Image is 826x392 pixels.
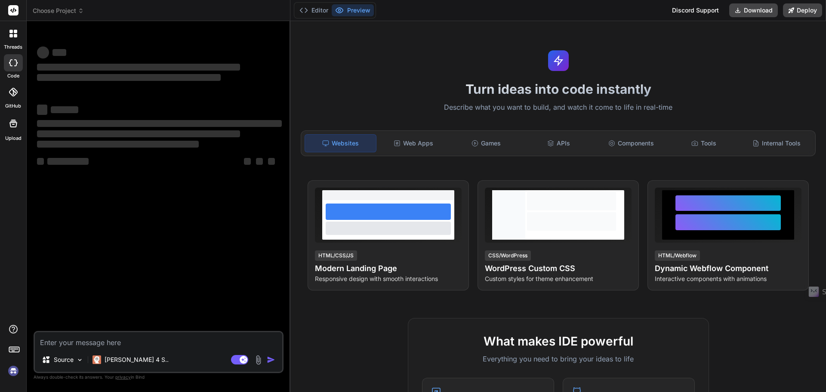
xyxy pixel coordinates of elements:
[256,158,263,165] span: ‌
[92,355,101,364] img: Claude 4 Sonnet
[485,262,632,275] h4: WordPress Custom CSS
[729,3,778,17] button: Download
[37,46,49,59] span: ‌
[422,354,695,364] p: Everything you need to bring your ideas to life
[296,102,821,113] p: Describe what you want to build, and watch it come to life in real-time
[268,158,275,165] span: ‌
[37,64,240,71] span: ‌
[783,3,822,17] button: Deploy
[378,134,449,152] div: Web Apps
[253,355,263,365] img: attachment
[523,134,594,152] div: APIs
[51,106,78,113] span: ‌
[5,135,22,142] label: Upload
[37,74,221,81] span: ‌
[667,3,724,17] div: Discord Support
[485,275,632,283] p: Custom styles for theme enhancement
[4,43,22,51] label: threads
[54,355,74,364] p: Source
[296,4,332,16] button: Editor
[485,250,531,261] div: CSS/WordPress
[37,141,199,148] span: ‌
[6,364,21,378] img: signin
[315,250,357,261] div: HTML/CSS/JS
[5,102,21,110] label: GitHub
[105,355,169,364] p: [PERSON_NAME] 4 S..
[422,332,695,350] h2: What makes IDE powerful
[332,4,374,16] button: Preview
[655,275,801,283] p: Interactive components with animations
[267,355,275,364] img: icon
[7,72,19,80] label: code
[37,105,47,115] span: ‌
[596,134,667,152] div: Components
[305,134,376,152] div: Websites
[296,81,821,97] h1: Turn ideas into code instantly
[33,6,84,15] span: Choose Project
[37,158,44,165] span: ‌
[244,158,251,165] span: ‌
[669,134,740,152] div: Tools
[115,374,131,380] span: privacy
[315,275,462,283] p: Responsive design with smooth interactions
[315,262,462,275] h4: Modern Landing Page
[37,130,240,137] span: ‌
[34,373,284,381] p: Always double-check its answers. Your in Bind
[52,49,66,56] span: ‌
[76,356,83,364] img: Pick Models
[655,250,700,261] div: HTML/Webflow
[655,262,801,275] h4: Dynamic Webflow Component
[741,134,812,152] div: Internal Tools
[37,120,282,127] span: ‌
[47,158,89,165] span: ‌
[451,134,522,152] div: Games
